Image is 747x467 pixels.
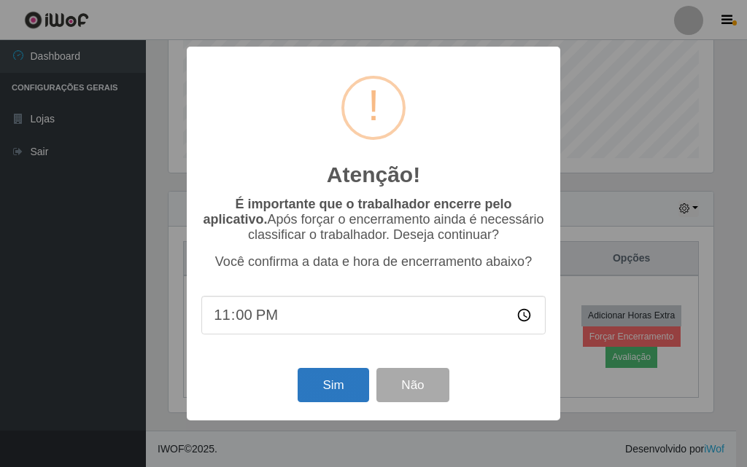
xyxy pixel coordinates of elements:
[298,368,368,402] button: Sim
[201,197,546,243] p: Após forçar o encerramento ainda é necessário classificar o trabalhador. Deseja continuar?
[376,368,449,402] button: Não
[327,162,420,188] h2: Atenção!
[203,197,511,227] b: É importante que o trabalhador encerre pelo aplicativo.
[201,254,546,270] p: Você confirma a data e hora de encerramento abaixo?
